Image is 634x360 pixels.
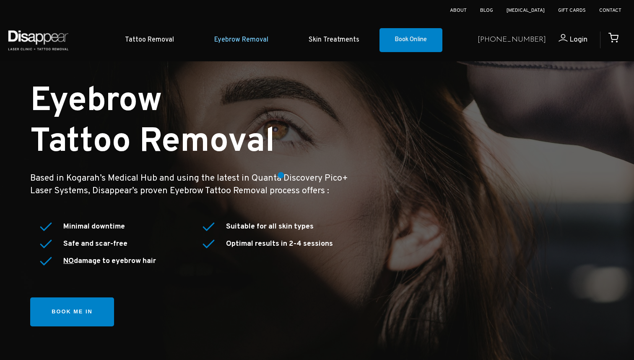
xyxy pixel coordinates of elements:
big: Based in Kogarah’s Medical Hub and using the latest in Quanta Discovery Pico+ Laser Systems, Disa... [30,173,348,197]
a: [PHONE_NUMBER] [478,34,546,46]
strong: Optimal results in 2-4 sessions [226,239,333,249]
a: [MEDICAL_DATA] [507,7,545,14]
a: Tattoo Removal [105,27,194,53]
a: Gift Cards [558,7,586,14]
a: Eyebrow Removal [194,27,288,53]
a: Login [546,34,587,46]
a: Blog [480,7,493,14]
a: Contact [599,7,621,14]
u: NO [63,256,74,266]
small: Eyebrow Tattoo Removal [30,80,275,164]
span: Login [569,35,587,45]
img: Disappear - Laser Clinic and Tattoo Removal Services in Sydney, Australia [6,25,70,55]
strong: Minimal downtime [63,222,125,231]
strong: Safe and scar-free [63,239,127,249]
strong: damage to eyebrow hair [63,256,156,266]
a: About [450,7,467,14]
a: Skin Treatments [288,27,379,53]
a: Book Online [379,28,442,53]
a: Book me in [30,297,114,326]
strong: Suitable for all skin types [226,222,314,231]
